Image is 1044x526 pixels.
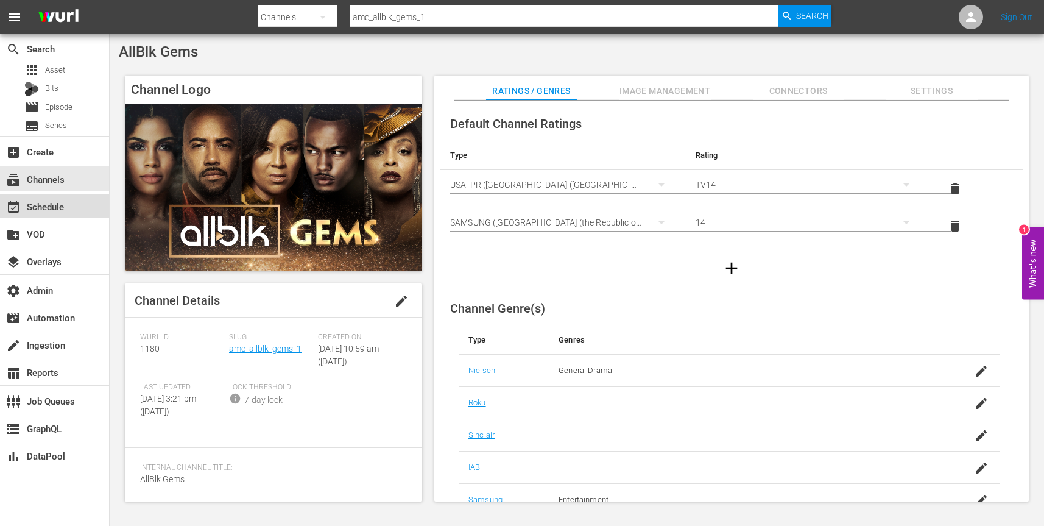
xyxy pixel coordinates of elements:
[140,333,223,343] span: Wurl ID:
[140,474,185,484] span: AllBlk Gems
[140,463,401,473] span: Internal Channel Title:
[753,84,844,99] span: Connectors
[696,168,922,202] div: TV14
[24,100,39,115] span: Episode
[440,141,1023,245] table: simple table
[45,82,58,94] span: Bits
[619,84,711,99] span: Image Management
[486,84,577,99] span: Ratings / Genres
[140,500,401,510] span: External Channel Title:
[387,286,416,316] button: edit
[6,255,21,269] span: Overlays
[45,64,65,76] span: Asset
[940,211,970,241] button: delete
[468,366,495,375] a: Nielsen
[229,333,312,343] span: Slug:
[6,422,21,436] span: GraphQL
[6,172,21,187] span: Channels
[7,10,22,24] span: menu
[229,383,312,393] span: Lock Threshold:
[140,344,160,354] span: 1180
[45,101,72,113] span: Episode
[6,200,21,215] span: Schedule
[6,394,21,409] span: Job Queues
[6,283,21,298] span: Admin
[24,119,39,133] span: Series
[229,344,302,354] a: amc_allblk_gems_1
[394,294,409,308] span: edit
[6,338,21,353] span: Ingestion
[1019,224,1029,234] div: 1
[549,325,940,355] th: Genres
[948,219,962,233] span: delete
[450,168,676,202] div: USA_PR ([GEOGRAPHIC_DATA] ([GEOGRAPHIC_DATA]))
[1001,12,1032,22] a: Sign Out
[140,383,223,393] span: Last Updated:
[1022,227,1044,299] button: Open Feedback Widget
[140,394,196,416] span: [DATE] 3:21 pm ([DATE])
[318,333,401,343] span: Created On:
[125,76,422,104] h4: Channel Logo
[796,5,828,27] span: Search
[119,43,198,60] span: AllBlk Gems
[696,205,922,240] div: 14
[450,301,545,316] span: Channel Genre(s)
[125,104,422,271] img: AllBlk Gems
[468,430,495,439] a: Sinclair
[459,325,549,355] th: Type
[450,205,676,240] div: SAMSUNG ([GEOGRAPHIC_DATA] (the Republic of))
[468,398,486,407] a: Roku
[6,145,21,160] span: Create
[6,311,21,325] span: Automation
[45,119,67,132] span: Series
[229,393,241,405] span: info
[6,227,21,242] span: VOD
[29,3,88,32] img: ans4CAIJ8jUAAAAAAAAAAAAAAAAAAAAAAAAgQb4GAAAAAAAAAAAAAAAAAAAAAAAAJMjXAAAAAAAAAAAAAAAAAAAAAAAAgAT5G...
[886,84,978,99] span: Settings
[24,82,39,96] div: Bits
[24,63,39,77] span: Asset
[135,293,220,308] span: Channel Details
[948,182,962,196] span: delete
[686,141,931,170] th: Rating
[244,394,283,407] div: 7-day lock
[440,141,686,170] th: Type
[778,5,831,27] button: Search
[6,366,21,380] span: Reports
[468,463,480,472] a: IAB
[318,344,379,366] span: [DATE] 10:59 am ([DATE])
[468,495,503,504] a: Samsung
[940,174,970,204] button: delete
[6,449,21,464] span: DataPool
[6,42,21,57] span: Search
[450,116,582,131] span: Default Channel Ratings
